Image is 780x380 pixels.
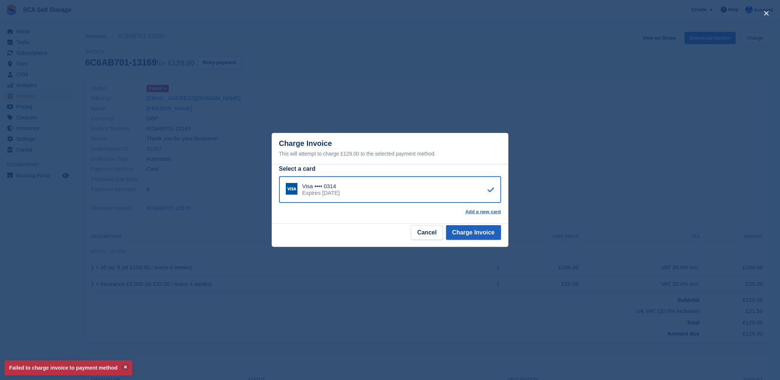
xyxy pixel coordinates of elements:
div: Visa •••• 0314 [302,183,340,190]
button: Cancel [411,225,443,240]
div: This will attempt to charge £129.00 to the selected payment method. [279,149,501,158]
div: Charge Invoice [279,139,501,158]
div: Expires [DATE] [302,190,340,196]
img: Visa Logo [286,183,298,195]
button: close [761,7,773,19]
button: Charge Invoice [446,225,501,240]
div: Select a card [279,164,501,173]
a: Add a new card [465,209,501,215]
p: Failed to charge invoice to payment method [4,360,132,376]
